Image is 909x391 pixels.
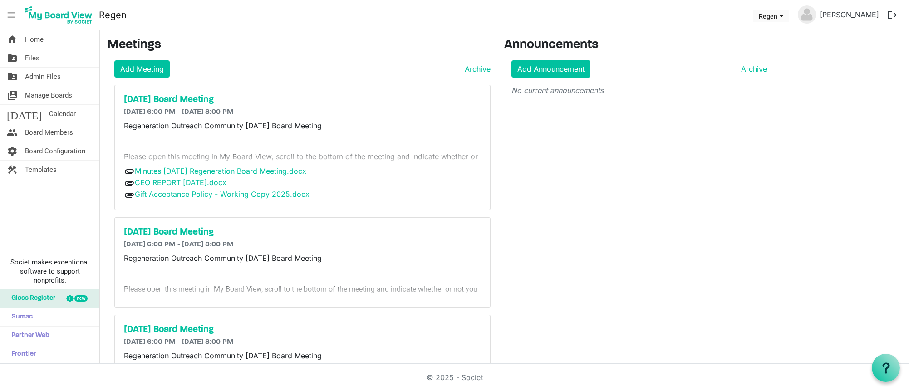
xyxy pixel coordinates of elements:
[74,295,88,302] div: new
[4,258,95,285] span: Societ makes exceptional software to support nonprofits.
[7,123,18,142] span: people
[124,94,481,105] a: [DATE] Board Meeting
[135,190,310,199] a: Gift Acceptance Policy - Working Copy 2025.docx
[124,351,322,360] span: Regeneration Outreach Community [DATE] Board Meeting
[25,30,44,49] span: Home
[511,85,767,96] p: No current announcements
[124,178,135,189] span: attachment
[3,6,20,24] span: menu
[753,10,789,22] button: Regen dropdownbutton
[798,5,816,24] img: no-profile-picture.svg
[7,86,18,104] span: switch_account
[25,86,72,104] span: Manage Boards
[504,38,774,53] h3: Announcements
[7,68,18,86] span: folder_shared
[7,49,18,67] span: folder_shared
[124,338,481,347] h6: [DATE] 6:00 PM - [DATE] 8:00 PM
[25,161,57,179] span: Templates
[49,105,76,123] span: Calendar
[107,38,491,53] h3: Meetings
[25,123,73,142] span: Board Members
[7,289,55,308] span: Glass Register
[135,178,226,187] a: CEO REPORT [DATE].docx
[124,227,481,238] a: [DATE] Board Meeting
[7,161,18,179] span: construction
[816,5,883,24] a: [PERSON_NAME]
[427,373,483,382] a: © 2025 - Societ
[124,324,481,335] a: [DATE] Board Meeting
[124,108,481,117] h6: [DATE] 6:00 PM - [DATE] 8:00 PM
[99,6,127,24] a: Regen
[7,105,42,123] span: [DATE]
[124,190,135,200] span: attachment
[7,30,18,49] span: home
[124,120,481,131] p: Regeneration Outreach Community [DATE] Board Meeting
[25,49,39,67] span: Files
[124,151,481,173] p: Please open this meeting in My Board View, scroll to the bottom of the meeting and indicate wheth...
[114,60,170,78] a: Add Meeting
[737,64,767,74] a: Archive
[7,142,18,160] span: settings
[135,166,306,176] a: Minutes [DATE] Regeneration Board Meeting.docx
[124,240,481,249] h6: [DATE] 6:00 PM - [DATE] 8:00 PM
[7,345,36,363] span: Frontier
[25,142,85,160] span: Board Configuration
[22,4,95,26] img: My Board View Logo
[883,5,902,24] button: logout
[124,166,135,177] span: attachment
[461,64,491,74] a: Archive
[22,4,99,26] a: My Board View Logo
[511,60,590,78] a: Add Announcement
[124,285,477,305] span: Please open this meeting in My Board View, scroll to the bottom of the meeting and indicate wheth...
[124,254,322,263] span: Regeneration Outreach Community [DATE] Board Meeting
[25,68,61,86] span: Admin Files
[7,308,33,326] span: Sumac
[7,327,49,345] span: Partner Web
